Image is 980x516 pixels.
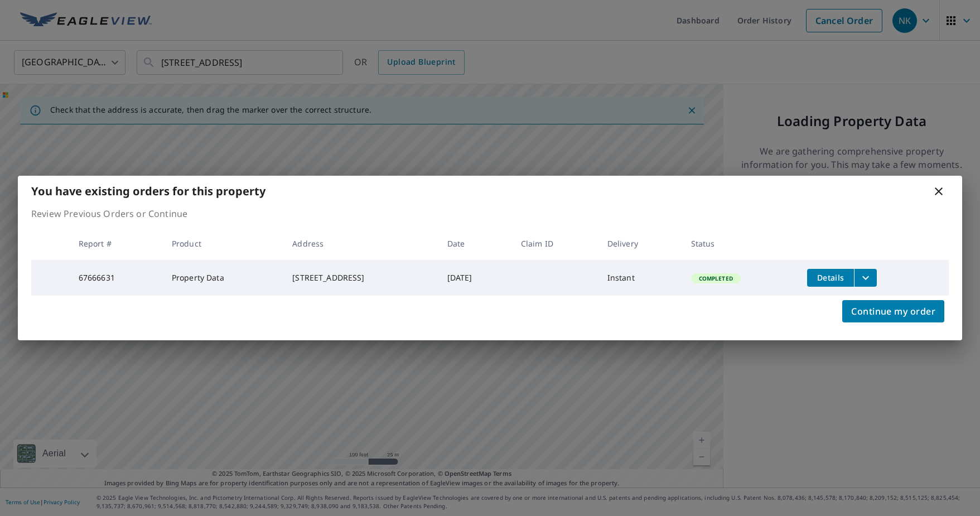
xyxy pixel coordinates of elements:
[842,300,944,322] button: Continue my order
[598,260,682,296] td: Instant
[814,272,847,283] span: Details
[598,227,682,260] th: Delivery
[854,269,877,287] button: filesDropdownBtn-67666631
[692,274,740,282] span: Completed
[31,184,265,199] b: You have existing orders for this property
[163,227,283,260] th: Product
[807,269,854,287] button: detailsBtn-67666631
[438,227,512,260] th: Date
[438,260,512,296] td: [DATE]
[851,303,935,319] span: Continue my order
[292,272,429,283] div: [STREET_ADDRESS]
[163,260,283,296] td: Property Data
[682,227,799,260] th: Status
[70,260,163,296] td: 67666631
[283,227,438,260] th: Address
[512,227,598,260] th: Claim ID
[70,227,163,260] th: Report #
[31,207,949,220] p: Review Previous Orders or Continue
